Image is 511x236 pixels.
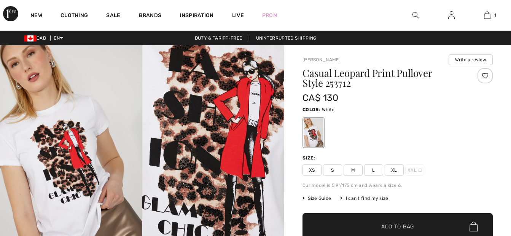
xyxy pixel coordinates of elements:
[262,11,277,19] a: Prom
[302,68,461,88] h1: Casual Leopard Print Pullover Style 253712
[405,164,424,176] span: XXL
[139,12,162,20] a: Brands
[412,11,419,20] img: search the website
[381,223,414,231] span: Add to Bag
[180,12,213,20] span: Inspiration
[24,35,37,41] img: Canadian Dollar
[494,12,496,19] span: 1
[54,35,63,41] span: EN
[323,164,342,176] span: S
[30,12,42,20] a: New
[302,182,493,189] div: Our model is 5'9"/175 cm and wears a size 6.
[3,6,18,21] img: 1ère Avenue
[448,11,455,20] img: My Info
[364,164,383,176] span: L
[385,164,404,176] span: XL
[302,155,317,161] div: Size:
[106,12,120,20] a: Sale
[418,168,422,172] img: ring-m.svg
[470,222,478,231] img: Bag.svg
[302,195,331,202] span: Size Guide
[470,11,505,20] a: 1
[232,11,244,19] a: Live
[344,164,363,176] span: M
[302,92,338,103] span: CA$ 130
[302,164,322,176] span: XS
[484,11,490,20] img: My Bag
[302,57,341,62] a: [PERSON_NAME]
[340,195,388,202] div: I can't find my size
[304,118,323,147] div: White
[322,107,335,112] span: White
[442,11,461,20] a: Sign In
[24,35,49,41] span: CAD
[60,12,88,20] a: Clothing
[449,54,493,65] button: Write a review
[302,107,320,112] span: Color:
